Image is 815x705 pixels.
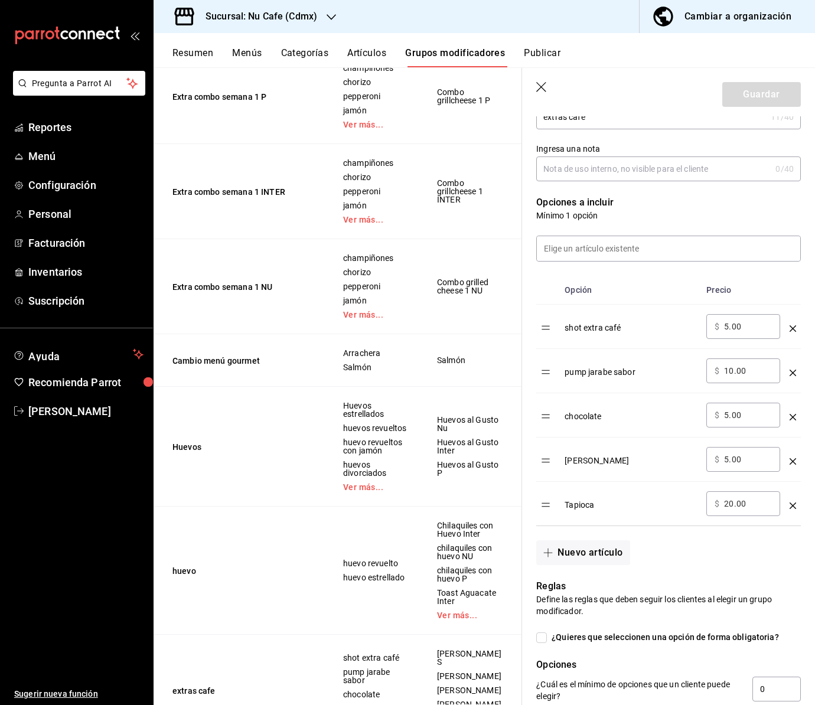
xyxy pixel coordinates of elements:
[537,236,800,261] input: Elige un artículo existente
[343,654,407,662] span: shot extra café
[8,86,145,98] a: Pregunta a Parrot AI
[565,403,697,422] div: chocolate
[565,314,697,334] div: shot extra café
[172,47,213,67] button: Resumen
[437,356,501,364] span: Salmón
[715,455,719,464] span: $
[715,367,719,375] span: $
[775,163,794,175] div: 0 /40
[343,424,407,432] span: huevos revueltos
[343,159,407,167] span: champiñones
[196,9,317,24] h3: Sucursal: Nu Cafe (Cdmx)
[28,347,128,361] span: Ayuda
[343,64,407,72] span: champiñones
[343,187,407,195] span: pepperoni
[547,631,779,644] span: ¿Quieres que seleccionen una opción de forma obligatoria?
[343,216,407,224] a: Ver más...
[536,540,630,565] button: Nuevo artículo
[437,611,501,619] a: Ver más...
[437,649,501,666] span: [PERSON_NAME] S
[771,111,794,123] div: 11 /40
[715,411,719,419] span: $
[343,690,407,699] span: chocolate
[343,282,407,291] span: pepperoni
[343,573,407,582] span: huevo estrellado
[343,106,407,115] span: jamón
[172,685,314,697] button: extras cafe
[715,500,719,508] span: $
[437,416,501,432] span: Huevos al Gusto Nu
[565,491,697,511] div: Tapioca
[232,47,262,67] button: Menús
[437,566,501,583] span: chilaquiles con huevo P
[343,349,407,357] span: Arrachera
[130,31,139,40] button: open_drawer_menu
[14,688,144,700] span: Sugerir nueva función
[437,521,501,538] span: Chilaquiles con Huevo Inter
[172,91,314,103] button: Extra combo semana 1 P
[536,593,801,617] p: Define las reglas que deben seguir los clientes al elegir un grupo modificador.
[28,148,144,164] span: Menú
[536,579,801,593] p: Reglas
[28,235,144,251] span: Facturación
[437,88,501,105] span: Combo grillcheese 1 P
[536,658,801,672] p: Opciones
[343,559,407,567] span: huevo revuelto
[536,157,771,181] input: Nota de uso interno, no visible para el cliente
[565,447,697,466] div: [PERSON_NAME]
[343,254,407,262] span: champiñones
[172,186,314,198] button: Extra combo semana 1 INTER
[281,47,329,67] button: Categorías
[343,296,407,305] span: jamón
[560,276,702,305] th: Opción
[28,119,144,135] span: Reportes
[565,358,697,378] div: pump jarabe sabor
[715,322,719,331] span: $
[343,483,407,491] a: Ver más...
[437,278,501,295] span: Combo grilled cheese 1 NU
[536,145,801,153] label: Ingresa una nota
[172,281,314,293] button: Extra combo semana 1 NU
[536,678,743,702] p: ¿Cuál es el mínimo de opciones que un cliente puede elegir?
[343,668,407,684] span: pump jarabe sabor
[343,78,407,86] span: chorizo
[536,210,801,221] p: Mínimo 1 opción
[343,461,407,477] span: huevos divorciados
[702,276,785,305] th: Precio
[684,8,791,25] div: Cambiar a organización
[536,195,801,210] p: Opciones a incluir
[437,686,501,694] span: [PERSON_NAME]
[172,565,314,577] button: huevo
[343,402,407,418] span: Huevos estrellados
[343,311,407,319] a: Ver más...
[343,201,407,210] span: jamón
[343,92,407,100] span: pepperoni
[13,71,145,96] button: Pregunta a Parrot AI
[28,206,144,222] span: Personal
[28,374,144,390] span: Recomienda Parrot
[437,589,501,605] span: Toast Aguacate Inter
[437,438,501,455] span: Huevos al Gusto Inter
[28,403,144,419] span: [PERSON_NAME]
[524,47,560,67] button: Publicar
[343,173,407,181] span: chorizo
[437,461,501,477] span: Huevos al Gusto P
[172,441,314,453] button: Huevos
[28,264,144,280] span: Inventarios
[437,672,501,680] span: [PERSON_NAME]
[28,177,144,193] span: Configuración
[172,47,815,67] div: navigation tabs
[28,293,144,309] span: Suscripción
[347,47,386,67] button: Artículos
[343,363,407,371] span: Salmón
[343,120,407,129] a: Ver más...
[437,544,501,560] span: chilaquiles con huevo NU
[405,47,505,67] button: Grupos modificadores
[343,438,407,455] span: huevo revueltos con jamón
[32,77,127,90] span: Pregunta a Parrot AI
[172,355,314,367] button: Cambio menú gourmet
[437,179,501,204] span: Combo grillcheese 1 INTER
[343,268,407,276] span: chorizo
[536,276,801,526] table: optionsTable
